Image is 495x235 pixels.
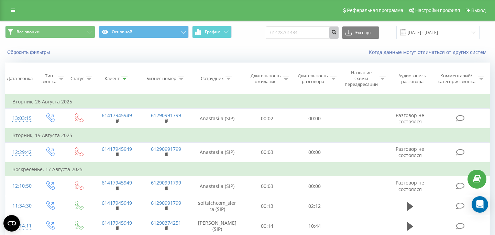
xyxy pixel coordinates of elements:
td: 00:02 [244,109,291,129]
a: 61290374251 [151,220,181,226]
td: softsichcom_sierra (SIP) [191,196,244,216]
div: 12:29:42 [12,146,29,159]
td: Воскресенье, 17 Августа 2025 [5,163,490,176]
span: Разговор не состоялся [396,112,424,125]
button: График [192,26,232,38]
button: Основной [99,26,189,38]
div: Комментарий/категория звонка [436,73,476,85]
td: Anastasiia (SIP) [191,176,244,196]
a: 61290991799 [151,200,181,206]
div: Название схемы переадресации [344,70,378,87]
a: 61290991799 [151,146,181,152]
span: Разговор не состоялся [396,179,424,192]
div: Длительность ожидания [250,73,282,85]
span: Разговор не состоялся [396,146,424,158]
div: Статус [70,76,84,81]
div: Бизнес номер [146,76,176,81]
a: 61417945949 [102,179,132,186]
td: 00:13 [244,196,291,216]
td: 00:03 [244,142,291,163]
td: Anastasiia (SIP) [191,109,244,129]
a: 61290991799 [151,112,181,119]
a: 61417945949 [102,200,132,206]
a: Когда данные могут отличаться от других систем [369,49,490,55]
a: 61290991799 [151,179,181,186]
div: 13:03:15 [12,112,29,125]
span: Настройки профиля [415,8,460,13]
td: 00:00 [291,109,338,129]
div: Клиент [104,76,120,81]
div: 12:10:50 [12,179,29,193]
td: 00:00 [291,176,338,196]
span: Выход [471,8,486,13]
button: Сбросить фильтры [5,49,53,55]
div: Длительность разговора [297,73,329,85]
span: Все звонки [16,29,40,35]
td: 00:03 [244,176,291,196]
div: Дата звонка [7,76,33,81]
div: Аудиозапись разговора [394,73,431,85]
a: 61417945949 [102,146,132,152]
td: Вторник, 26 Августа 2025 [5,95,490,109]
div: Сотрудник [201,76,224,81]
div: Тип звонка [42,73,56,85]
span: Реферальная программа [347,8,403,13]
a: 61417945949 [102,112,132,119]
div: Open Intercom Messenger [472,196,488,213]
button: Open CMP widget [3,215,20,232]
td: Вторник, 19 Августа 2025 [5,128,490,142]
div: 11:34:30 [12,199,29,213]
td: 02:12 [291,196,338,216]
a: 61417945949 [102,220,132,226]
button: Все звонки [5,26,95,38]
td: 00:00 [291,142,338,163]
input: Поиск по номеру [266,26,339,39]
td: Anastasiia (SIP) [191,142,244,163]
div: 11:14:11 [12,219,29,233]
button: Экспорт [342,26,379,39]
span: График [205,30,220,34]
